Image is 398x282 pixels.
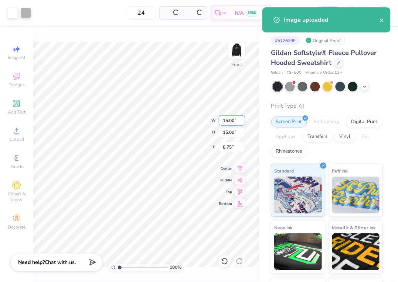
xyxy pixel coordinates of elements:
div: # 512629F [271,36,300,45]
span: # SF500 [287,70,302,76]
img: Metallic & Glitter Ink [333,233,380,270]
img: Neon Ink [275,233,322,270]
img: Standard [275,177,322,213]
span: Neon Ink [275,224,293,231]
span: FREE [248,10,256,15]
span: Upload [9,136,24,142]
div: Digital Print [347,116,382,128]
span: Metallic & Glitter Ink [333,224,376,231]
input: Untitled Design [277,6,313,20]
strong: Need help? [18,259,45,266]
span: 100 % [170,264,181,271]
div: Print Type [271,102,383,110]
span: Top [219,189,232,195]
img: Front [229,43,244,58]
div: Image uploaded [284,15,380,24]
div: Screen Print [271,116,307,128]
span: Clipart & logos [4,191,30,203]
span: Middle [219,178,232,183]
div: Front [232,61,242,68]
span: Center [219,166,232,171]
div: Transfers [303,131,333,142]
span: Greek [11,164,23,170]
span: Minimum Order: 12 + [306,70,343,76]
span: Gildan [271,70,283,76]
span: Chat with us. [45,259,76,266]
span: Designs [8,82,25,88]
div: Applique [271,131,301,142]
span: Standard [275,167,294,175]
span: N/A [235,9,244,17]
span: Add Text [8,109,25,115]
div: Original Proof [304,36,345,45]
input: – – [127,6,156,20]
span: Gildan Softstyle® Fleece Pullover Hooded Sweatshirt [271,48,377,67]
button: close [380,15,385,24]
div: Foil [358,131,375,142]
span: Decorate [8,224,25,230]
img: Puff Ink [333,177,380,213]
div: Embroidery [309,116,344,128]
div: Vinyl [335,131,356,142]
span: Bottom [219,201,232,206]
div: Rhinestones [271,146,307,157]
span: Image AI [8,55,25,60]
span: Puff Ink [333,167,348,175]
